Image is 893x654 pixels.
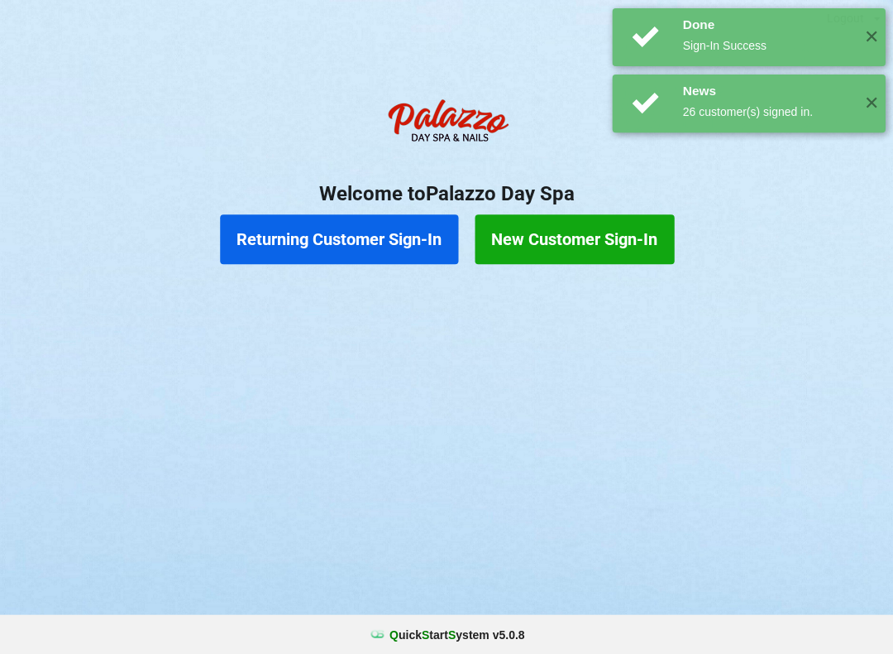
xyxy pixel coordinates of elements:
[422,628,429,641] span: S
[682,83,852,99] div: News
[389,628,399,641] span: Q
[220,214,458,264] button: Returning Customer Sign-In
[389,626,524,642] b: uick tart ystem v 5.0.8
[380,90,513,156] img: PalazzoDaySpaNails-Logo.png
[475,214,674,264] button: New Customer Sign-In
[682,103,852,120] div: 26 customer(s) signed in.
[682,17,852,33] div: Done
[369,626,385,642] img: favicon.ico
[682,37,852,54] div: Sign-In Success
[447,628,455,641] span: S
